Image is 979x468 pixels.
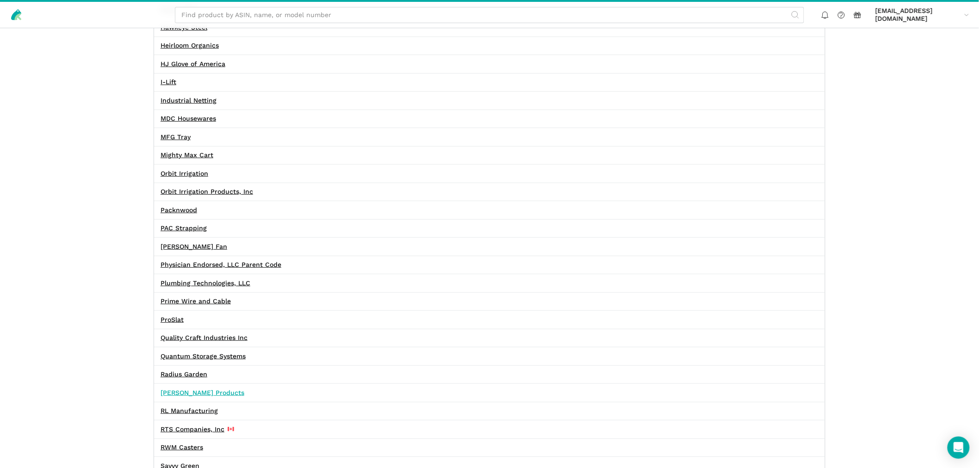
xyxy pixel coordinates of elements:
[161,170,208,178] a: Orbit Irrigation
[161,115,216,123] a: MDC Housewares
[161,133,191,142] a: MFG Tray
[872,5,973,25] a: [EMAIL_ADDRESS][DOMAIN_NAME]
[161,334,248,342] a: Quality Craft Industries Inc
[161,407,218,415] a: RL Manufacturing
[161,279,250,288] a: Plumbing Technologies, LLC
[161,206,197,215] a: Packnwood
[875,7,961,23] span: [EMAIL_ADDRESS][DOMAIN_NAME]
[161,224,207,233] a: PAC Strapping
[161,42,219,50] a: Heirloom Organics
[161,243,227,251] a: [PERSON_NAME] Fan
[161,370,207,379] a: Radius Garden
[161,261,281,269] a: Physician Endorsed, LLC Parent Code
[161,389,244,397] a: [PERSON_NAME] Products
[161,297,231,306] a: Prime Wire and Cable
[161,60,225,68] a: HJ Glove of America
[161,78,176,86] a: I-Lift
[228,426,234,432] img: 243-canada-6dcbff6b5ddfbc3d576af9e026b5d206327223395eaa30c1e22b34077c083801.svg
[161,151,213,160] a: Mighty Max Cart
[948,437,970,459] div: Open Intercom Messenger
[161,352,246,361] a: Quantum Storage Systems
[161,443,203,452] a: RWM Casters
[161,97,217,105] a: Industrial Netting
[175,7,804,23] input: Find product by ASIN, name, or model number
[161,425,224,434] a: RTS Companies, Inc
[161,188,253,196] a: Orbit Irrigation Products, Inc
[161,316,184,324] a: ProSlat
